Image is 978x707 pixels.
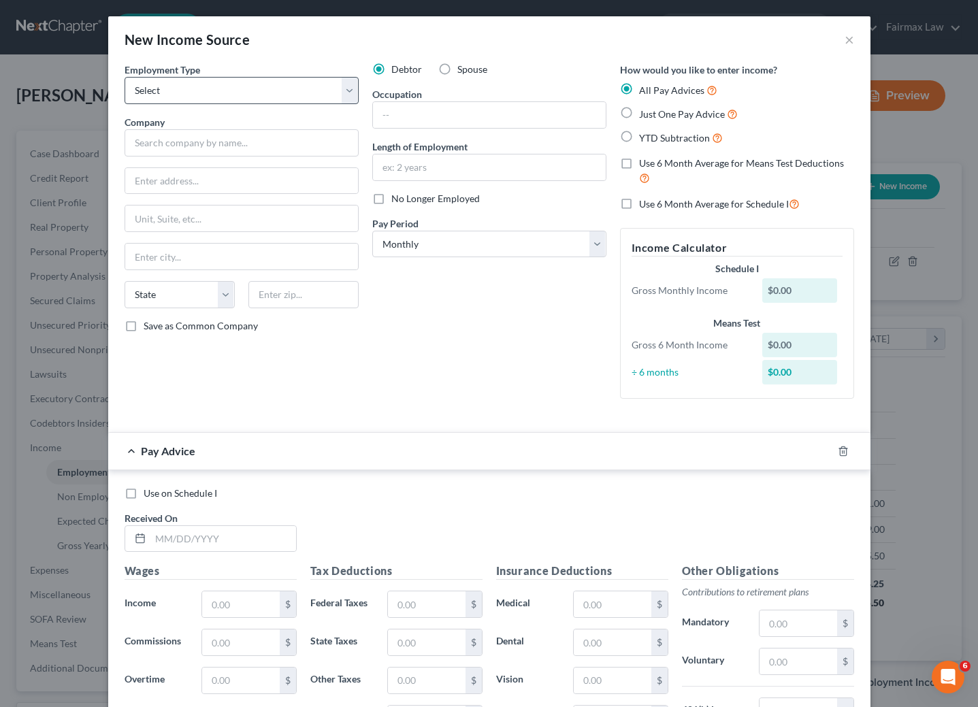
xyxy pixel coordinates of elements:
[837,648,853,674] div: $
[372,139,468,154] label: Length of Employment
[202,668,279,693] input: 0.00
[125,563,297,580] h5: Wages
[651,591,668,617] div: $
[373,102,606,128] input: --
[639,108,725,120] span: Just One Pay Advice
[125,597,156,608] span: Income
[280,668,296,693] div: $
[373,154,606,180] input: ex: 2 years
[466,629,482,655] div: $
[632,316,843,330] div: Means Test
[280,629,296,655] div: $
[372,87,422,101] label: Occupation
[466,668,482,693] div: $
[960,661,971,672] span: 6
[651,629,668,655] div: $
[639,132,710,144] span: YTD Subtraction
[125,244,358,269] input: Enter city...
[651,668,668,693] div: $
[675,648,753,675] label: Voluntary
[150,526,296,552] input: MM/DD/YYYY
[489,667,567,694] label: Vision
[125,116,165,128] span: Company
[845,31,854,48] button: ×
[632,262,843,276] div: Schedule I
[388,668,465,693] input: 0.00
[304,591,381,618] label: Federal Taxes
[574,629,651,655] input: 0.00
[125,512,178,524] span: Received On
[202,629,279,655] input: 0.00
[682,563,854,580] h5: Other Obligations
[457,63,487,75] span: Spouse
[932,661,964,693] iframe: Intercom live chat
[574,591,651,617] input: 0.00
[762,360,837,384] div: $0.00
[388,591,465,617] input: 0.00
[625,365,756,379] div: ÷ 6 months
[248,281,359,308] input: Enter zip...
[625,338,756,352] div: Gross 6 Month Income
[574,668,651,693] input: 0.00
[310,563,483,580] h5: Tax Deductions
[125,30,250,49] div: New Income Source
[837,610,853,636] div: $
[372,218,419,229] span: Pay Period
[496,563,668,580] h5: Insurance Deductions
[304,629,381,656] label: State Taxes
[466,591,482,617] div: $
[125,129,359,157] input: Search company by name...
[489,629,567,656] label: Dental
[391,63,422,75] span: Debtor
[762,333,837,357] div: $0.00
[144,487,217,499] span: Use on Schedule I
[639,157,844,169] span: Use 6 Month Average for Means Test Deductions
[760,648,836,674] input: 0.00
[632,240,843,257] h5: Income Calculator
[388,629,465,655] input: 0.00
[620,63,777,77] label: How would you like to enter income?
[125,168,358,194] input: Enter address...
[639,84,704,96] span: All Pay Advices
[118,629,195,656] label: Commissions
[202,591,279,617] input: 0.00
[625,284,756,297] div: Gross Monthly Income
[280,591,296,617] div: $
[762,278,837,303] div: $0.00
[639,198,789,210] span: Use 6 Month Average for Schedule I
[760,610,836,636] input: 0.00
[118,667,195,694] label: Overtime
[144,320,258,331] span: Save as Common Company
[682,585,854,599] p: Contributions to retirement plans
[125,205,358,231] input: Unit, Suite, etc...
[391,193,480,204] span: No Longer Employed
[489,591,567,618] label: Medical
[304,667,381,694] label: Other Taxes
[125,64,200,76] span: Employment Type
[675,610,753,637] label: Mandatory
[141,444,195,457] span: Pay Advice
